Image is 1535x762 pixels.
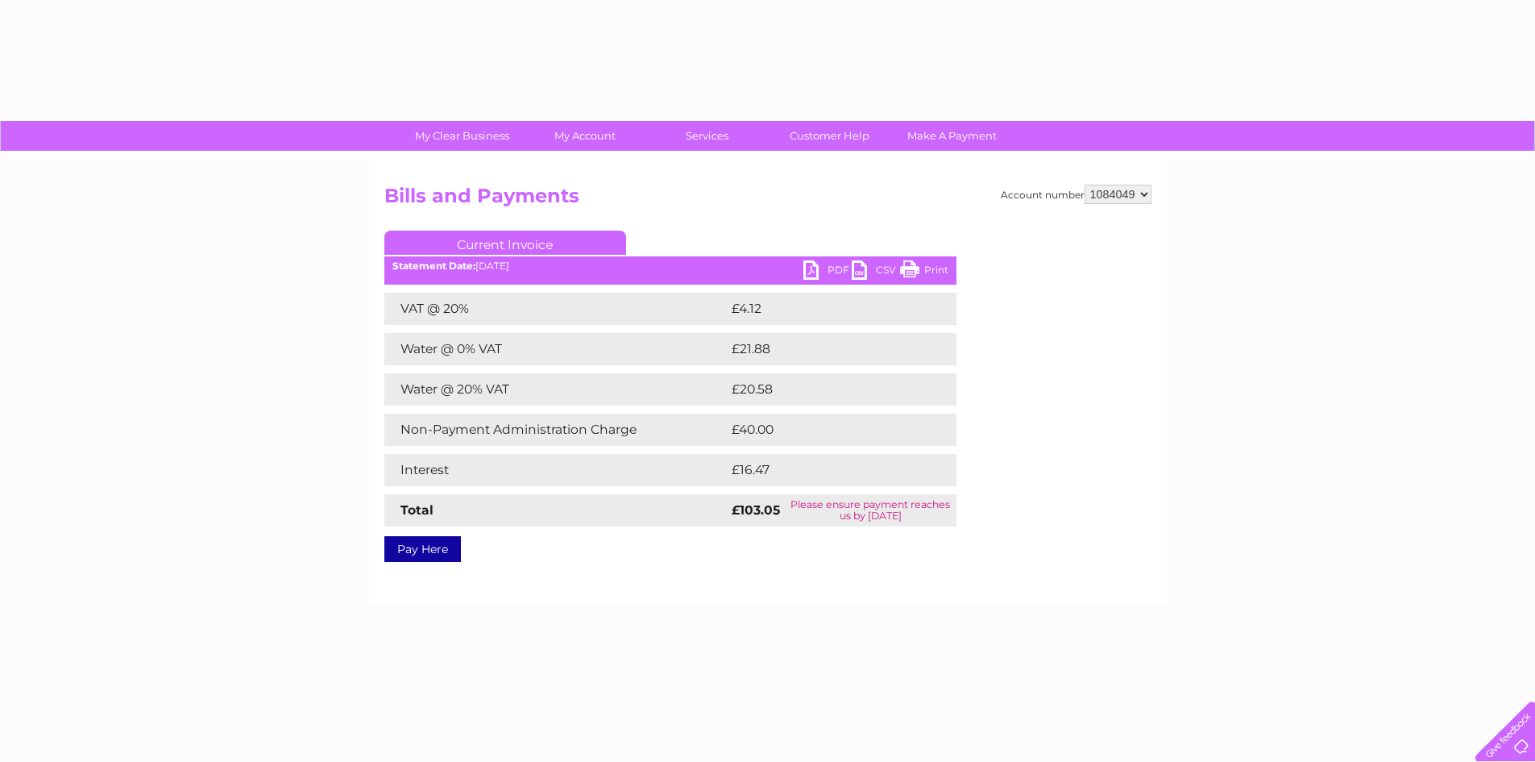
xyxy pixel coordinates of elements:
td: VAT @ 20% [384,293,728,325]
a: My Account [518,121,651,151]
td: £16.47 [728,454,923,486]
div: [DATE] [384,260,956,272]
strong: Total [400,502,434,518]
a: CSV [852,260,900,284]
a: Services [641,121,774,151]
a: PDF [803,260,852,284]
a: My Clear Business [396,121,529,151]
h2: Bills and Payments [384,185,1151,215]
strong: £103.05 [732,502,780,518]
td: £20.58 [728,373,924,406]
a: Make A Payment [886,121,1018,151]
a: Pay Here [384,536,461,562]
td: Interest [384,454,728,486]
b: Statement Date: [392,260,475,272]
a: Print [900,260,948,284]
a: Current Invoice [384,231,626,255]
a: Customer Help [763,121,896,151]
td: £4.12 [728,293,916,325]
td: Water @ 0% VAT [384,333,728,365]
td: £40.00 [728,414,925,446]
td: £21.88 [728,333,923,365]
div: Account number [1001,185,1151,204]
td: Water @ 20% VAT [384,373,728,406]
td: Non-Payment Administration Charge [384,414,728,446]
td: Please ensure payment reaches us by [DATE] [785,494,956,527]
